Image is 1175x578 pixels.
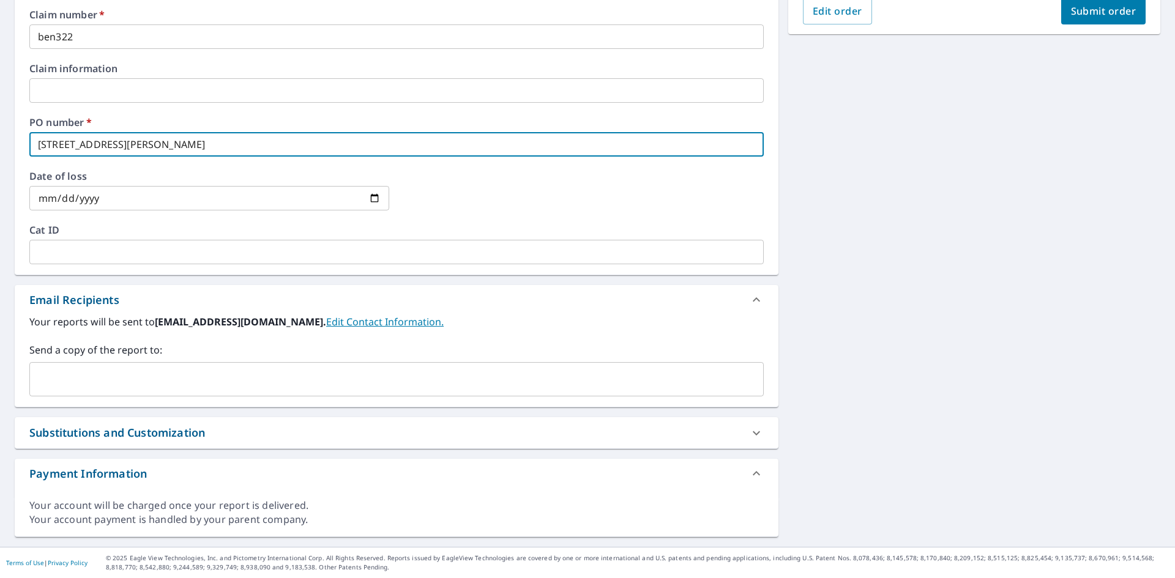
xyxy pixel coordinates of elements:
a: Terms of Use [6,558,44,567]
div: Your account payment is handled by your parent company. [29,513,764,527]
p: © 2025 Eagle View Technologies, Inc. and Pictometry International Corp. All Rights Reserved. Repo... [106,554,1169,572]
label: PO number [29,117,764,127]
div: Payment Information [29,465,147,482]
div: Your account will be charged once your report is delivered. [29,498,764,513]
a: EditContactInfo [326,315,444,328]
div: Substitutions and Customization [29,424,205,441]
label: Send a copy of the report to: [29,343,764,357]
label: Date of loss [29,171,389,181]
label: Claim information [29,64,764,73]
span: Submit order [1071,4,1136,18]
div: Email Recipients [29,292,119,308]
b: [EMAIL_ADDRESS][DOMAIN_NAME]. [155,315,326,328]
span: Edit order [813,4,862,18]
label: Claim number [29,10,764,20]
div: Substitutions and Customization [15,417,778,448]
div: Payment Information [15,459,778,488]
a: Privacy Policy [48,558,88,567]
label: Cat ID [29,225,764,235]
label: Your reports will be sent to [29,314,764,329]
div: Email Recipients [15,285,778,314]
p: | [6,559,88,566]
